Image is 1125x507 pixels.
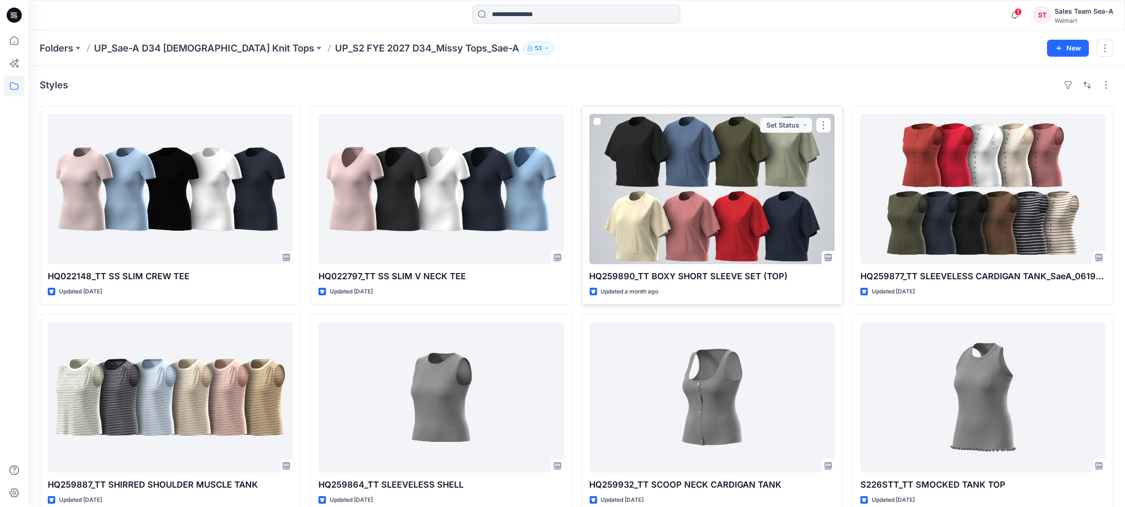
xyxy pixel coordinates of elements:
[335,42,519,55] p: UP_S2 FYE 2027 D34_Missy Tops_Sae-A
[590,478,835,491] p: HQ259932_TT SCOOP NECK CARDIGAN TANK
[1055,6,1113,17] div: Sales Team Sea-A
[872,495,915,505] p: Updated [DATE]
[523,42,554,55] button: 53
[860,270,1106,283] p: HQ259877_TT SLEEVELESS CARDIGAN TANK_SaeA_061925
[860,114,1106,264] a: HQ259877_TT SLEEVELESS CARDIGAN TANK_SaeA_061925
[590,114,835,264] a: HQ259890_TT BOXY SHORT SLEEVE SET (TOP)
[48,114,293,264] a: HQ022148_TT SS SLIM CREW TEE
[330,495,373,505] p: Updated [DATE]
[535,43,542,53] p: 53
[40,42,73,55] a: Folders
[590,322,835,473] a: HQ259932_TT SCOOP NECK CARDIGAN TANK
[48,270,293,283] p: HQ022148_TT SS SLIM CREW TEE
[860,478,1106,491] p: S226STT_TT SMOCKED TANK TOP
[59,495,102,505] p: Updated [DATE]
[48,478,293,491] p: HQ259887_TT SHIRRED SHOULDER MUSCLE TANK
[318,478,564,491] p: HQ259864_TT SLEEVELESS SHELL
[601,287,659,297] p: Updated a month ago
[860,322,1106,473] a: S226STT_TT SMOCKED TANK TOP
[94,42,314,55] a: UP_Sae-A D34 [DEMOGRAPHIC_DATA] Knit Tops
[48,322,293,473] a: HQ259887_TT SHIRRED SHOULDER MUSCLE TANK
[1055,17,1113,24] div: Walmart
[59,287,102,297] p: Updated [DATE]
[1047,40,1089,57] button: New
[1014,8,1022,16] span: 1
[40,79,68,91] h4: Styles
[318,114,564,264] a: HQ022797_TT SS SLIM V NECK TEE
[318,322,564,473] a: HQ259864_TT SLEEVELESS SHELL
[318,270,564,283] p: HQ022797_TT SS SLIM V NECK TEE
[330,287,373,297] p: Updated [DATE]
[872,287,915,297] p: Updated [DATE]
[1034,7,1051,24] div: ST
[601,495,644,505] p: Updated [DATE]
[590,270,835,283] p: HQ259890_TT BOXY SHORT SLEEVE SET (TOP)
